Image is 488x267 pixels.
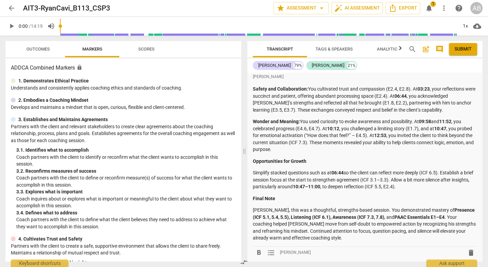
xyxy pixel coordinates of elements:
p: 3. Establishes and Maintains Agreements [18,116,108,123]
span: arrow_drop_down [318,4,326,12]
p: Understands and consistently applies coaching ethics and standards of coaching. [11,84,236,92]
span: search [408,45,416,53]
span: 0:00 [19,23,28,29]
span: compare_arrows [240,258,248,266]
span: auto_fix_high [334,4,343,12]
p: [PERSON_NAME], this was a thoughtful, strengths-based session. You demonstrated mastery of , and ... [253,207,477,242]
strong: 09:58 [419,119,431,124]
div: Keyboard shortcuts [11,260,68,267]
button: Notifications [423,2,435,14]
button: Please Do Not Submit until your Assessment is Complete [449,43,477,55]
h3: ADDCA Combined Markers [11,64,236,72]
p: 1. Demonstrates Ethical Practice [18,77,89,84]
p: 2. Embodies a Coaching Mindset [18,97,88,104]
span: Assessment is enabled for this document. The competency model is locked and follows the assessmen... [77,64,82,70]
div: Ask support [426,260,477,267]
div: 79% [293,62,303,69]
div: 21% [347,62,356,69]
p: You used curiosity to evoke awareness and possibility. At and , you celebrated progress (E4.6, E4... [253,118,477,153]
strong: 03:23 [418,86,430,92]
strong: PAAC Essentials E1–E4 [394,214,445,220]
span: Analytics [377,46,400,52]
button: Add summary [421,44,431,55]
strong: 06:44 [331,170,344,175]
button: AI Assessment [331,2,383,14]
span: format_bold [255,249,263,257]
p: You cultivated trust and compassion (E2.4, E2.8). At , your reflections were succinct and patient... [253,85,477,113]
span: format_list_bulleted [267,249,275,257]
button: Export [386,2,420,14]
button: Show/Hide comments [434,44,445,55]
span: post_add [422,45,430,53]
strong: Presence (ICF 5.1, 5.4, 5.5), Listening (ICF 6.1), Awareness (ICF 7.3, 7.8) [253,207,476,220]
span: Export [389,4,417,12]
span: comment [435,45,444,53]
strong: Safety and Collaboration: [253,86,308,92]
p: Coach partners with the client to define or reconfirm measure(s) of success for what the client w... [16,174,236,188]
button: Volume [45,20,57,32]
div: 4. 1. Respects talents and insights [16,259,236,266]
strong: 06:44 [394,93,407,99]
p: Develops and maintains a mindset that is open, curious, flexible and client-centered. [11,104,236,111]
strong: 10:12 [327,126,339,131]
span: Markers [82,46,102,52]
strong: 11:52 [439,119,451,124]
span: AI Assessment [334,4,380,12]
p: Coach inquires about or explores what is important or meaningful to the client about what they wa... [16,195,236,209]
p: Partners with the client and relevant stakeholders to create clear agreements about the coaching ... [11,123,236,144]
div: [PERSON_NAME] [258,62,291,69]
p: Simplify stacked questions such as at so the client can reflect more deeply (ICF 6.5). Establish ... [253,169,477,190]
span: [PERSON_NAME] [253,74,284,80]
span: 1 [430,1,436,7]
p: Coach partners with the client to identify or reconfirm what the client wants to accomplish in th... [16,154,236,168]
strong: 10:47–11:00 [293,184,320,189]
span: Assessment [277,4,326,12]
div: 3. 4. Defines what to address [16,209,236,216]
button: AB [470,2,483,14]
button: Play [5,20,18,32]
span: Submit [454,46,472,53]
span: arrow_back [7,4,16,12]
span: play_arrow [7,22,16,30]
span: cloud_download [473,22,481,30]
strong: 10:47 [434,126,446,131]
span: star [277,4,285,12]
p: Partners with the client to create a safe, supportive environment that allows the client to share... [11,243,236,256]
strong: Opportunities for Growth [253,158,306,164]
a: Help [453,2,465,14]
button: Search [407,44,418,55]
div: 3. 1. Identifies what to accomplish [16,147,236,154]
strong: Wonder and Meaning: [253,119,300,124]
span: more_vert [440,4,448,12]
span: / 14:19 [29,23,43,29]
div: [PERSON_NAME] [312,62,344,69]
button: Assessment [273,2,329,14]
span: [PERSON_NAME] [280,250,311,255]
span: notifications [425,4,433,12]
div: 3. 2. Reconfirms measures of success [16,168,236,175]
span: Transcript [267,46,293,52]
strong: Final Note [253,196,275,201]
span: delete [467,249,475,257]
div: 1x [459,21,472,32]
span: Outcomes [26,46,50,52]
span: Tags & Speakers [316,46,353,52]
p: Coach partners with the client to define what the client believes they need to address to achieve... [16,216,236,230]
h2: AIT3-RyanCavi_B113_CSP3 [23,4,110,13]
span: Scores [138,46,155,52]
span: volume_up [47,22,55,30]
strong: 12:53 [374,133,386,138]
div: 3. 3. Explores what is important [16,188,236,195]
p: 4. Cultivates Trust and Safety [18,235,82,243]
span: help [455,4,463,12]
